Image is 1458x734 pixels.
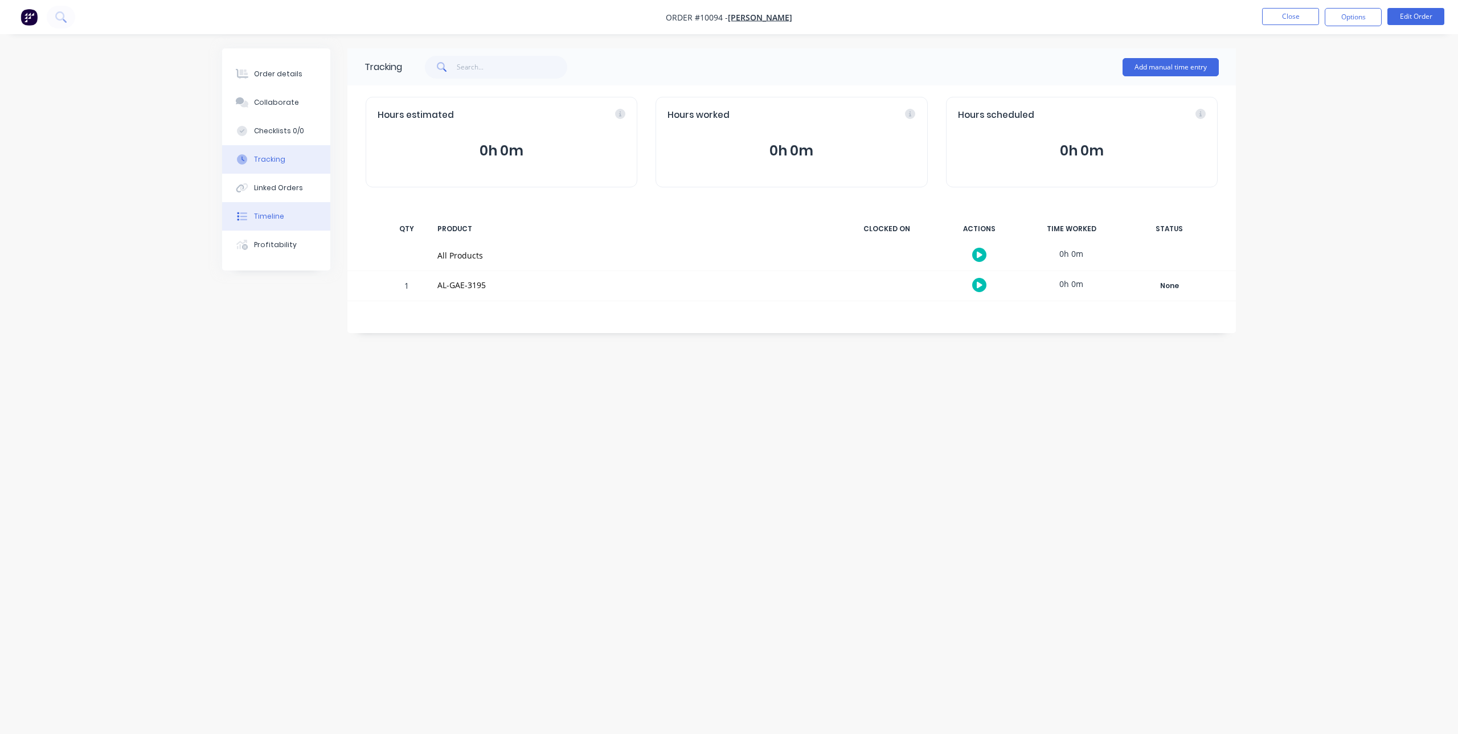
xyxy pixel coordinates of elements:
button: 0h 0m [958,140,1206,162]
div: Timeline [254,211,284,222]
div: Profitability [254,240,297,250]
div: Tracking [364,60,402,74]
button: Tracking [222,145,330,174]
button: Collaborate [222,88,330,117]
a: [PERSON_NAME] [728,12,792,23]
button: Linked Orders [222,174,330,202]
div: 1 [390,273,424,301]
div: Tracking [254,154,285,165]
img: Factory [21,9,38,26]
div: ACTIONS [936,217,1022,241]
button: Edit Order [1387,8,1444,25]
button: 0h 0m [378,140,625,162]
span: Order #10094 - [666,12,728,23]
div: AL-GAE-3195 [437,279,830,291]
span: Hours scheduled [958,109,1034,122]
div: Linked Orders [254,183,303,193]
div: 0h 0m [1029,271,1114,297]
button: Add manual time entry [1123,58,1219,76]
div: CLOCKED ON [844,217,929,241]
span: Hours worked [667,109,730,122]
div: Collaborate [254,97,299,108]
button: None [1128,278,1211,294]
div: All Products [437,249,830,261]
div: TIME WORKED [1029,217,1114,241]
input: Search... [457,56,568,79]
button: Order details [222,60,330,88]
div: Checklists 0/0 [254,126,304,136]
div: 0h 0m [1029,241,1114,266]
button: Options [1325,8,1382,26]
span: Hours estimated [378,109,454,122]
div: PRODUCT [431,217,837,241]
button: 0h 0m [667,140,915,162]
div: None [1128,278,1210,293]
button: Profitability [222,231,330,259]
button: Checklists 0/0 [222,117,330,145]
div: QTY [390,217,424,241]
button: Close [1262,8,1319,25]
button: Timeline [222,202,330,231]
div: STATUS [1121,217,1218,241]
div: Order details [254,69,302,79]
